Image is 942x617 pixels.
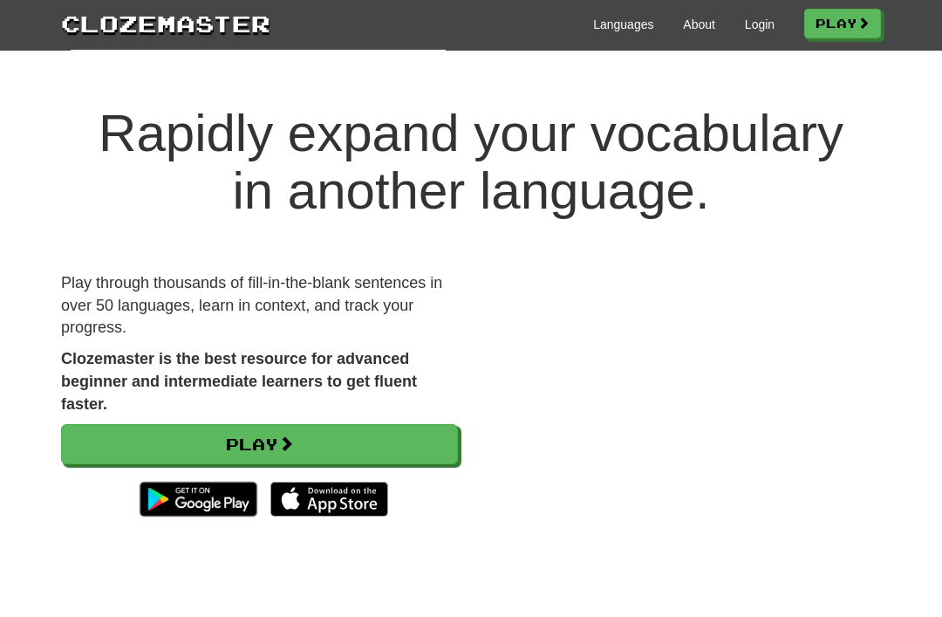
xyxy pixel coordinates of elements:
p: Play through thousands of fill-in-the-blank sentences in over 50 languages, learn in context, and... [61,272,458,339]
a: Languages [593,16,653,33]
img: Get it on Google Play [131,473,266,525]
a: Login [745,16,775,33]
a: About [683,16,715,33]
a: Play [61,424,458,464]
a: Clozemaster [61,7,270,39]
a: Play [804,9,881,38]
img: Download_on_the_App_Store_Badge_US-UK_135x40-25178aeef6eb6b83b96f5f2d004eda3bffbb37122de64afbaef7... [270,482,388,517]
strong: Clozemaster is the best resource for advanced beginner and intermediate learners to get fluent fa... [61,350,417,412]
